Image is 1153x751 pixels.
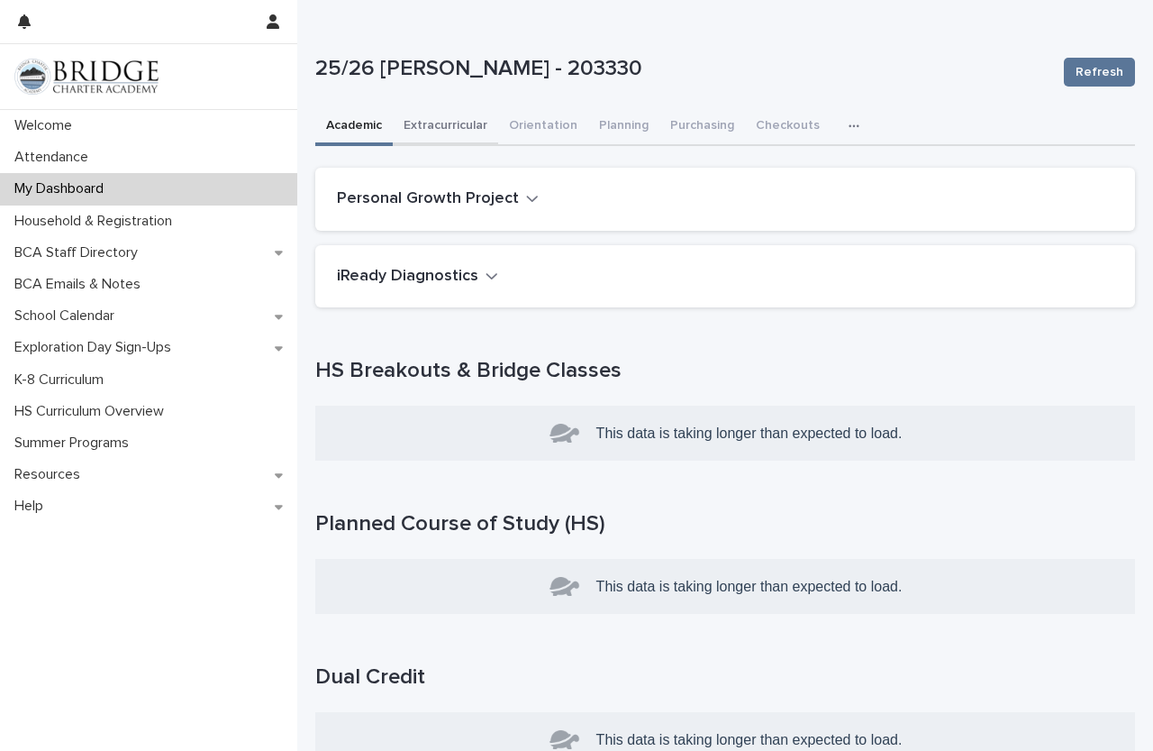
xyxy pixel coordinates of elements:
[7,498,58,515] p: Help
[315,56,1049,82] p: 25/26 [PERSON_NAME] - 203330
[7,339,186,356] p: Exploration Day Sign-Ups
[7,180,118,197] p: My Dashboard
[315,108,393,146] button: Academic
[315,664,1135,691] h1: Dual Credit
[315,511,1135,537] h1: Planned Course of Study (HS)
[596,417,903,449] p: This data is taking longer than expected to load.
[7,307,129,325] p: School Calendar
[337,189,519,209] h2: Personal Growth Project
[7,371,118,389] p: K-8 Curriculum
[337,267,478,287] h2: iReady Diagnostics
[14,59,159,95] img: V1C1m3IdTEidaUdm9Hs0
[1064,58,1135,87] button: Refresh
[7,466,95,483] p: Resources
[549,571,589,602] img: turtle
[7,435,143,452] p: Summer Programs
[337,189,539,209] button: Personal Growth Project
[659,108,745,146] button: Purchasing
[337,267,498,287] button: iReady Diagnostics
[393,108,498,146] button: Extracurricular
[7,117,86,134] p: Welcome
[7,276,155,293] p: BCA Emails & Notes
[588,108,659,146] button: Planning
[7,403,178,420] p: HS Curriculum Overview
[315,358,1135,384] h1: HS Breakouts & Bridge Classes
[549,417,589,449] img: turtle
[7,149,103,166] p: Attendance
[745,108,831,146] button: Checkouts
[7,213,186,230] p: Household & Registration
[7,244,152,261] p: BCA Staff Directory
[596,571,903,602] p: This data is taking longer than expected to load.
[498,108,588,146] button: Orientation
[1076,63,1123,81] span: Refresh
